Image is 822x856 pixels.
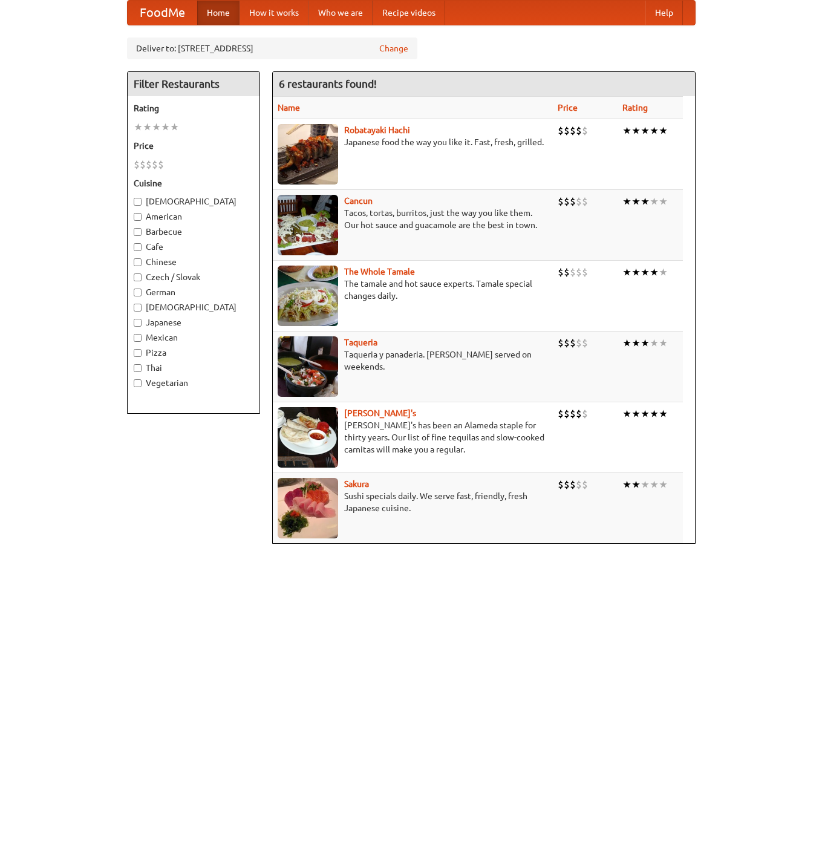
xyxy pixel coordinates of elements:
[622,336,631,350] li: ★
[278,336,338,397] img: taqueria.jpg
[582,478,588,491] li: $
[564,195,570,208] li: $
[582,336,588,350] li: $
[134,102,253,114] h5: Rating
[622,103,648,113] a: Rating
[240,1,308,25] a: How it works
[278,419,548,456] p: [PERSON_NAME]'s has been an Alameda staple for thirty years. Our list of fine tequilas and slow-c...
[344,479,369,489] a: Sakura
[622,407,631,420] li: ★
[570,407,576,420] li: $
[570,124,576,137] li: $
[127,38,417,59] div: Deliver to: [STREET_ADDRESS]
[564,407,570,420] li: $
[134,304,142,312] input: [DEMOGRAPHIC_DATA]
[558,195,564,208] li: $
[134,177,253,189] h5: Cuisine
[582,407,588,420] li: $
[582,124,588,137] li: $
[659,407,668,420] li: ★
[161,120,170,134] li: ★
[659,336,668,350] li: ★
[134,120,143,134] li: ★
[278,278,548,302] p: The tamale and hot sauce experts. Tamale special changes daily.
[558,407,564,420] li: $
[134,319,142,327] input: Japanese
[134,379,142,387] input: Vegetarian
[558,266,564,279] li: $
[576,266,582,279] li: $
[128,1,197,25] a: FoodMe
[576,195,582,208] li: $
[128,72,259,96] h4: Filter Restaurants
[558,478,564,491] li: $
[152,158,158,171] li: $
[558,124,564,137] li: $
[631,124,641,137] li: ★
[570,478,576,491] li: $
[631,195,641,208] li: ★
[622,266,631,279] li: ★
[134,228,142,236] input: Barbecue
[134,332,253,344] label: Mexican
[576,124,582,137] li: $
[558,336,564,350] li: $
[659,266,668,279] li: ★
[576,407,582,420] li: $
[278,103,300,113] a: Name
[278,348,548,373] p: Taqueria y panaderia. [PERSON_NAME] served on weekends.
[134,362,253,374] label: Thai
[134,140,253,152] h5: Price
[197,1,240,25] a: Home
[582,195,588,208] li: $
[344,338,377,347] b: Taqueria
[152,120,161,134] li: ★
[379,42,408,54] a: Change
[344,196,373,206] a: Cancun
[344,408,416,418] a: [PERSON_NAME]'s
[134,158,140,171] li: $
[278,478,338,538] img: sakura.jpg
[344,267,415,276] a: The Whole Tamale
[134,273,142,281] input: Czech / Slovak
[134,198,142,206] input: [DEMOGRAPHIC_DATA]
[570,195,576,208] li: $
[134,271,253,283] label: Czech / Slovak
[278,207,548,231] p: Tacos, tortas, burritos, just the way you like them. Our hot sauce and guacamole are the best in ...
[622,195,631,208] li: ★
[631,407,641,420] li: ★
[140,158,146,171] li: $
[373,1,445,25] a: Recipe videos
[134,286,253,298] label: German
[278,490,548,514] p: Sushi specials daily. We serve fast, friendly, fresh Japanese cuisine.
[278,195,338,255] img: cancun.jpg
[278,136,548,148] p: Japanese food the way you like it. Fast, fresh, grilled.
[622,478,631,491] li: ★
[641,478,650,491] li: ★
[564,266,570,279] li: $
[570,266,576,279] li: $
[650,336,659,350] li: ★
[134,334,142,342] input: Mexican
[344,125,410,135] a: Robatayaki Hachi
[622,124,631,137] li: ★
[134,226,253,238] label: Barbecue
[582,266,588,279] li: $
[659,478,668,491] li: ★
[143,120,152,134] li: ★
[631,266,641,279] li: ★
[659,124,668,137] li: ★
[641,266,650,279] li: ★
[134,316,253,328] label: Japanese
[650,124,659,137] li: ★
[134,211,253,223] label: American
[558,103,578,113] a: Price
[650,407,659,420] li: ★
[564,478,570,491] li: $
[641,336,650,350] li: ★
[570,336,576,350] li: $
[308,1,373,25] a: Who we are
